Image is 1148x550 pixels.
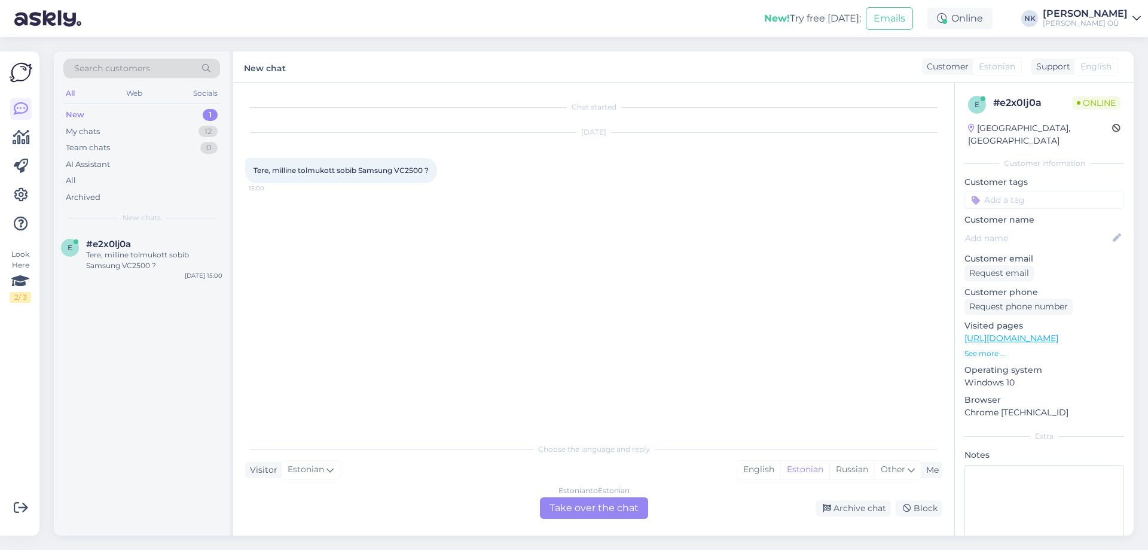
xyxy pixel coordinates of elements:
[780,461,829,479] div: Estonian
[964,299,1073,315] div: Request phone number
[74,62,150,75] span: Search customers
[245,127,942,138] div: [DATE]
[66,159,110,171] div: AI Assistant
[1080,60,1112,73] span: English
[200,142,218,154] div: 0
[764,13,790,24] b: New!
[68,243,72,252] span: e
[965,232,1110,245] input: Add name
[964,214,1124,226] p: Customer name
[558,485,630,496] div: Estonian to Estonian
[244,59,286,75] label: New chat
[1043,9,1128,19] div: [PERSON_NAME]
[829,461,874,479] div: Russian
[1043,9,1141,28] a: [PERSON_NAME][PERSON_NAME] OÜ
[881,464,905,475] span: Other
[245,102,942,113] div: Chat started
[816,500,891,516] div: Archive chat
[245,444,942,455] div: Choose the language and reply
[63,86,77,101] div: All
[123,212,161,223] span: New chats
[764,11,861,26] div: Try free [DATE]:
[249,184,294,193] span: 15:00
[66,109,84,121] div: New
[10,292,31,303] div: 2 / 3
[964,364,1124,376] p: Operating system
[964,158,1124,169] div: Customer information
[1031,60,1070,73] div: Support
[66,142,110,154] div: Team chats
[993,96,1072,110] div: # e2x0lj0a
[964,286,1124,299] p: Customer phone
[66,192,100,203] div: Archived
[964,431,1124,442] div: Extra
[964,320,1124,332] p: Visited pages
[86,250,222,271] div: Tere, milline tolmukott sobib Samsung VC2500 ?
[1021,10,1038,27] div: NK
[203,109,218,121] div: 1
[964,265,1034,281] div: Request email
[866,7,913,30] button: Emails
[927,8,993,29] div: Online
[964,191,1124,209] input: Add a tag
[964,449,1124,461] p: Notes
[10,61,32,84] img: Askly Logo
[1072,96,1120,110] span: Online
[10,249,31,303] div: Look Here
[199,126,218,138] div: 12
[124,86,145,101] div: Web
[66,175,76,187] div: All
[737,461,780,479] div: English
[86,239,131,250] span: #e2x0lj0a
[254,166,429,175] span: Tere, milline tolmukott sobib Samsung VC2500 ?
[964,406,1124,419] p: Chrome [TECHNICAL_ID]
[896,500,942,516] div: Block
[964,376,1124,389] p: Windows 10
[964,348,1124,359] p: See more ...
[185,271,222,280] div: [DATE] 15:00
[964,333,1058,344] a: [URL][DOMAIN_NAME]
[964,253,1124,265] p: Customer email
[975,100,979,109] span: e
[191,86,220,101] div: Socials
[964,176,1124,189] p: Customer tags
[66,126,100,138] div: My chats
[540,497,648,519] div: Take over the chat
[1043,19,1128,28] div: [PERSON_NAME] OÜ
[922,60,969,73] div: Customer
[964,394,1124,406] p: Browser
[288,463,324,476] span: Estonian
[245,464,277,476] div: Visitor
[979,60,1015,73] span: Estonian
[968,122,1112,147] div: [GEOGRAPHIC_DATA], [GEOGRAPHIC_DATA]
[921,464,939,476] div: Me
